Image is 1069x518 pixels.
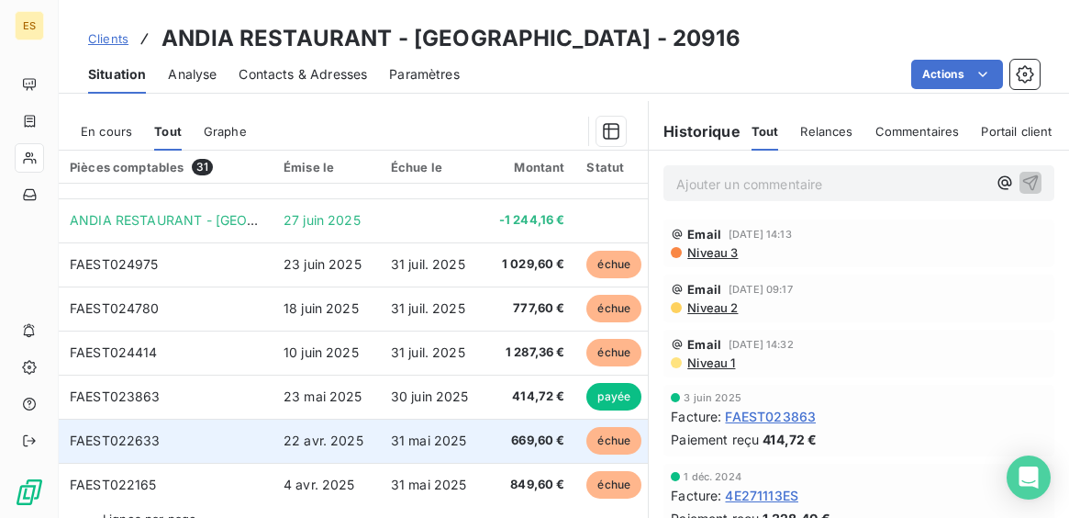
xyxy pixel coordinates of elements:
[687,337,721,352] span: Email
[70,388,161,404] span: FAEST023863
[204,124,247,139] span: Graphe
[391,160,475,175] div: Échue le
[729,284,793,295] span: [DATE] 09:17
[70,212,349,228] span: ANDIA RESTAURANT - [GEOGRAPHIC_DATA]
[70,300,160,316] span: FAEST024780
[284,300,359,316] span: 18 juin 2025
[497,388,565,406] span: 414,72 €
[586,427,641,455] span: échue
[391,388,469,404] span: 30 juin 2025
[70,159,262,175] div: Pièces comptables
[497,160,565,175] div: Montant
[239,65,367,84] span: Contacts & Adresses
[391,344,465,360] span: 31 juil. 2025
[725,407,816,426] span: FAEST023863
[497,255,565,274] span: 1 029,60 €
[15,11,44,40] div: ES
[70,256,159,272] span: FAEST024975
[671,486,721,505] span: Facture :
[671,407,721,426] span: Facture :
[284,256,362,272] span: 23 juin 2025
[497,299,565,318] span: 777,60 €
[391,256,465,272] span: 31 juil. 2025
[586,339,641,366] span: échue
[192,159,213,175] span: 31
[729,229,792,240] span: [DATE] 14:13
[586,251,641,278] span: échue
[391,477,467,492] span: 31 mai 2025
[586,383,641,411] span: payée
[88,29,128,48] a: Clients
[284,160,369,175] div: Émise le
[497,432,565,450] span: 669,60 €
[729,339,794,350] span: [DATE] 14:32
[284,388,362,404] span: 23 mai 2025
[70,433,161,448] span: FAEST022633
[168,65,217,84] span: Analyse
[684,392,741,403] span: 3 juin 2025
[88,31,128,46] span: Clients
[284,344,359,360] span: 10 juin 2025
[284,212,361,228] span: 27 juin 2025
[497,211,565,230] span: -1 244,16 €
[586,295,641,322] span: échue
[586,471,641,499] span: échue
[88,65,146,84] span: Situation
[671,430,759,449] span: Paiement reçu
[81,124,132,139] span: En cours
[154,124,182,139] span: Tout
[752,124,779,139] span: Tout
[391,300,465,316] span: 31 juil. 2025
[497,343,565,362] span: 1 287,36 €
[875,124,960,139] span: Commentaires
[389,65,460,84] span: Paramètres
[687,227,721,242] span: Email
[800,124,852,139] span: Relances
[284,477,355,492] span: 4 avr. 2025
[586,160,641,175] div: Statut
[685,355,735,370] span: Niveau 1
[70,344,158,360] span: FAEST024414
[685,300,738,315] span: Niveau 2
[649,120,741,142] h6: Historique
[497,476,565,494] span: 849,60 €
[981,124,1052,139] span: Portail client
[161,22,741,55] h3: ANDIA RESTAURANT - [GEOGRAPHIC_DATA] - 20916
[687,282,721,297] span: Email
[684,471,741,482] span: 1 déc. 2024
[1007,456,1051,500] div: Open Intercom Messenger
[391,433,467,448] span: 31 mai 2025
[763,430,817,449] span: 414,72 €
[725,486,798,505] span: 4E271113ES
[284,433,363,448] span: 22 avr. 2025
[685,245,738,260] span: Niveau 3
[70,477,157,492] span: FAEST022165
[911,60,1003,89] button: Actions
[15,478,44,507] img: Logo LeanPay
